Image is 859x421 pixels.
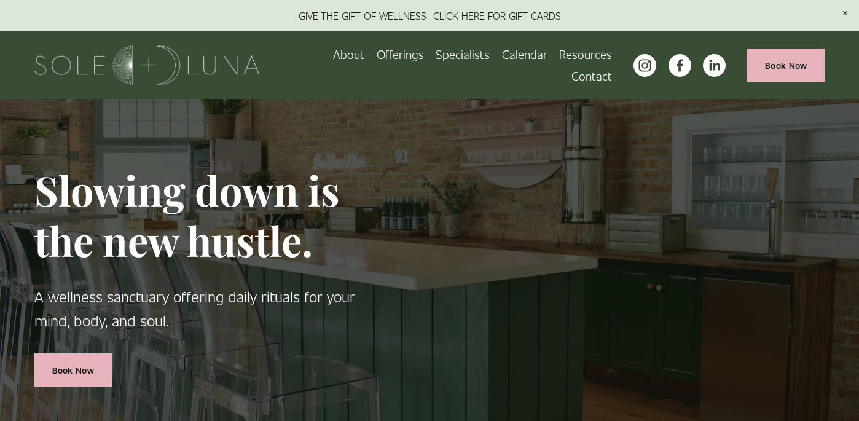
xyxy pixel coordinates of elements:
[377,44,424,65] a: folder dropdown
[333,44,364,65] a: About
[747,49,825,81] a: Book Now
[669,54,691,77] a: facebook-unauth
[559,45,612,64] span: Resources
[502,44,547,65] a: Calendar
[377,45,424,64] span: Offerings
[559,44,612,65] a: folder dropdown
[34,45,260,85] img: Sole + Luna
[436,44,490,65] a: Specialists
[34,285,360,332] p: A wellness sanctuary offering daily rituals for your mind, body, and soul.
[633,54,656,77] a: instagram-unauth
[34,353,112,386] a: Book Now
[34,165,360,265] h1: Slowing down is the new hustle.
[703,54,726,77] a: LinkedIn
[571,65,612,87] a: Contact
